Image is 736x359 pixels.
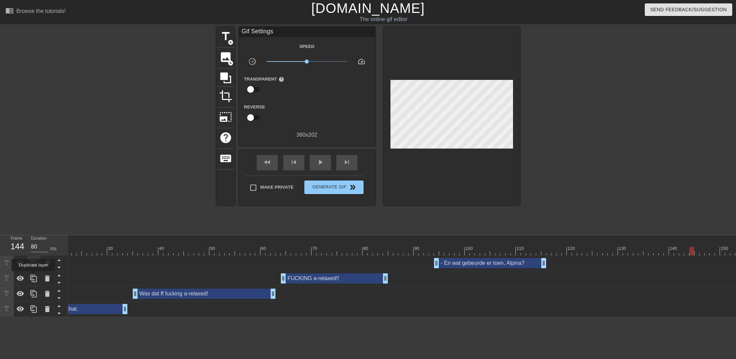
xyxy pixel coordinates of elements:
span: crop [219,90,232,103]
span: slow_motion_video [248,57,256,66]
div: 50 [210,245,216,252]
div: Frame [5,235,26,255]
span: Make Private [260,184,294,191]
div: Gif Settings [239,27,375,37]
span: fast_rewind [263,158,271,166]
a: [DOMAIN_NAME] [311,1,425,16]
label: Duration [31,237,47,241]
span: photo_size_select_large [219,110,232,123]
span: help [219,131,232,144]
span: drag_handle [270,290,276,297]
div: 70 [312,245,318,252]
span: Send Feedback/Suggestion [650,5,727,14]
span: title [219,30,232,43]
span: double_arrow [349,183,357,191]
button: Generate Gif [304,181,363,194]
label: Reverse [244,104,265,110]
div: 360 x 202 [239,131,375,139]
div: 40 [159,245,165,252]
span: add_circle [228,39,234,45]
span: help [278,76,284,82]
div: The online gif editor [249,15,518,23]
span: drag_handle [433,260,440,267]
div: 140 [670,245,678,252]
span: keyboard [219,152,232,165]
div: Browse the tutorials! [16,8,66,14]
span: speed [357,57,366,66]
span: skip_previous [290,158,298,166]
div: 150 [721,245,729,252]
div: 90 [414,245,420,252]
span: drag_handle [132,290,139,297]
span: play_arrow [316,158,324,166]
span: menu_book [5,6,14,15]
div: 120 [567,245,576,252]
label: Speed [299,43,314,50]
a: Browse the tutorials! [5,6,66,17]
div: 144 [11,240,21,253]
button: Send Feedback/Suggestion [645,3,732,16]
span: image [219,51,232,64]
label: Transparent [244,76,284,83]
div: ms [50,245,57,252]
div: 130 [619,245,627,252]
span: drag_handle [122,306,128,312]
div: 30 [108,245,114,252]
div: 100 [465,245,474,252]
span: drag_handle [280,275,287,282]
span: skip_next [343,158,351,166]
div: 110 [516,245,525,252]
span: drag_handle [382,275,389,282]
span: add_circle [228,60,234,66]
div: 60 [261,245,267,252]
span: Generate Gif [307,183,361,191]
span: drag_handle [540,260,547,267]
div: 80 [363,245,369,252]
